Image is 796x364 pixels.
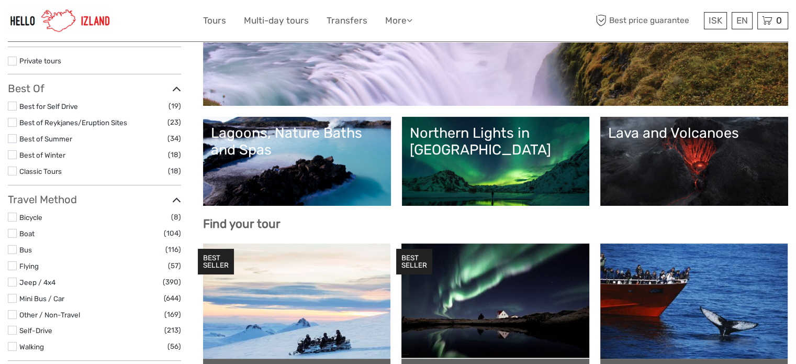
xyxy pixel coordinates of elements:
[19,135,72,143] a: Best of Summer
[198,249,234,275] div: BEST SELLER
[608,125,780,141] div: Lava and Volcanoes
[19,118,127,127] a: Best of Reykjanes/Eruption Sites
[410,125,582,159] div: Northern Lights in [GEOGRAPHIC_DATA]
[171,211,181,223] span: (8)
[164,324,181,336] span: (213)
[19,311,80,319] a: Other / Non-Travel
[167,133,181,145] span: (34)
[19,326,52,335] a: Self-Drive
[164,292,181,304] span: (644)
[396,249,432,275] div: BEST SELLER
[19,262,39,270] a: Flying
[203,13,226,28] a: Tours
[203,217,281,231] b: Find your tour
[211,125,383,198] a: Lagoons, Nature Baths and Spas
[8,193,181,206] h3: Travel Method
[211,125,383,159] div: Lagoons, Nature Baths and Spas
[167,340,181,352] span: (56)
[164,227,181,239] span: (104)
[168,149,181,161] span: (18)
[19,57,61,65] a: Private tours
[168,260,181,272] span: (57)
[19,229,35,238] a: Boat
[19,278,55,286] a: Jeep / 4x4
[19,343,44,351] a: Walking
[19,102,78,111] a: Best for Self Drive
[19,246,32,254] a: Bus
[385,13,412,28] a: More
[775,15,783,26] span: 0
[608,125,780,198] a: Lava and Volcanoes
[593,12,701,29] span: Best price guarantee
[165,244,181,256] span: (116)
[169,100,181,112] span: (19)
[211,25,780,98] a: Golden Circle
[168,165,181,177] span: (18)
[19,167,62,175] a: Classic Tours
[8,8,113,34] img: 1270-cead85dc-23af-4572-be81-b346f9cd5751_logo_small.jpg
[19,294,64,303] a: Mini Bus / Car
[244,13,309,28] a: Multi-day tours
[709,15,722,26] span: ISK
[19,151,65,159] a: Best of Winter
[164,308,181,321] span: (169)
[8,82,181,95] h3: Best Of
[167,116,181,128] span: (23)
[19,213,42,222] a: Bicycle
[327,13,367,28] a: Transfers
[410,125,582,198] a: Northern Lights in [GEOGRAPHIC_DATA]
[732,12,753,29] div: EN
[163,276,181,288] span: (390)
